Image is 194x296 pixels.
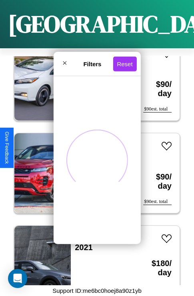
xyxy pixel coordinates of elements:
[143,164,172,199] h3: $ 90 / day
[8,269,27,288] div: Open Intercom Messenger
[143,199,172,205] div: $ 90 est. total
[4,132,10,164] div: Give Feedback
[72,60,113,67] h4: Filters
[113,56,136,71] button: Reset
[143,72,172,106] h3: $ 90 / day
[52,285,142,296] p: Support ID: me6bc0hoej8a90z1yb
[143,106,172,112] div: $ 90 est. total
[143,251,172,285] h3: $ 180 / day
